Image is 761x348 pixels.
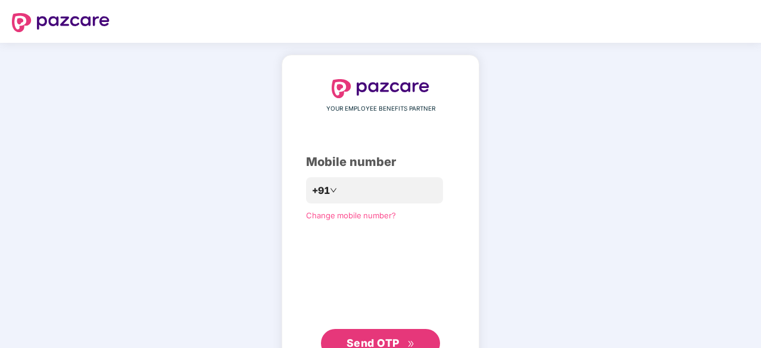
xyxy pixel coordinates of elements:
span: double-right [407,340,415,348]
img: logo [12,13,110,32]
span: +91 [312,183,330,198]
div: Mobile number [306,153,455,171]
a: Change mobile number? [306,211,396,220]
img: logo [332,79,429,98]
span: down [330,187,337,194]
span: YOUR EMPLOYEE BENEFITS PARTNER [326,104,435,114]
